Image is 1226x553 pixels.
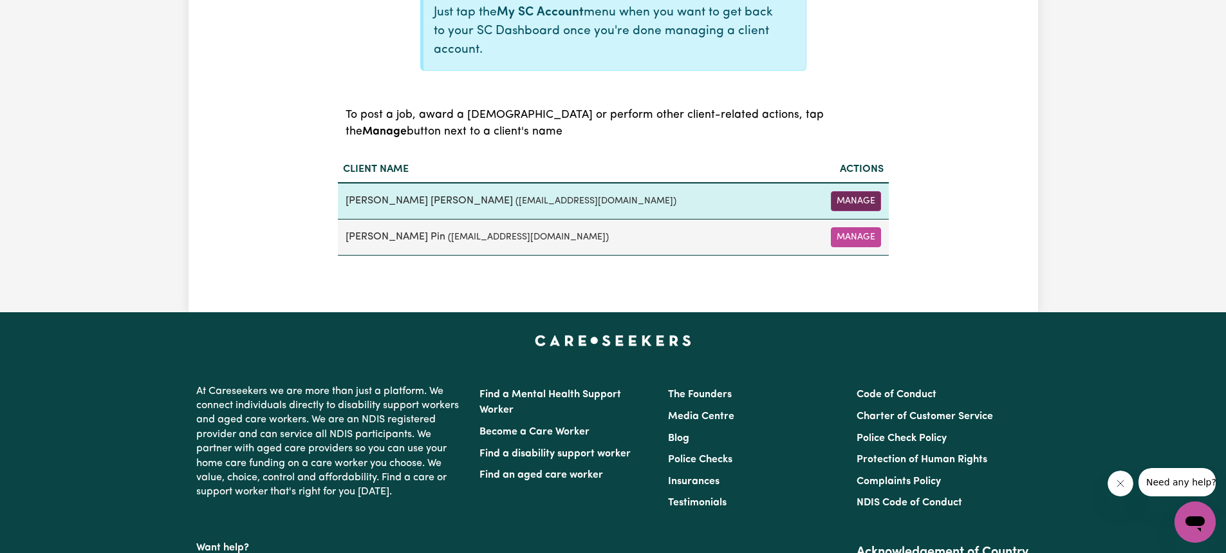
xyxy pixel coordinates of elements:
td: [PERSON_NAME] Pin [338,219,801,255]
a: Careseekers home page [535,335,691,346]
a: The Founders [668,389,732,400]
a: Protection of Human Rights [857,455,987,465]
b: My SC Account [497,6,584,19]
caption: To post a job, award a [DEMOGRAPHIC_DATA] or perform other client-related actions, tap the button... [338,91,889,156]
a: Find an aged care worker [479,470,603,480]
th: Client name [338,156,801,183]
span: Need any help? [8,9,78,19]
a: Media Centre [668,411,734,422]
a: Blog [668,433,689,444]
button: Manage [831,227,881,247]
p: At Careseekers we are more than just a platform. We connect individuals directly to disability su... [196,379,464,505]
a: Code of Conduct [857,389,936,400]
b: Manage [362,126,407,137]
p: Just tap the menu when you want to get back to your SC Dashboard once you're done managing a clie... [434,4,775,59]
iframe: Button to launch messaging window [1175,501,1216,543]
th: Actions [801,156,888,183]
iframe: Close message [1108,471,1133,496]
small: ( [EMAIL_ADDRESS][DOMAIN_NAME] ) [448,232,609,242]
a: Become a Care Worker [479,427,590,437]
a: Charter of Customer Service [857,411,993,422]
a: Testimonials [668,498,727,508]
a: Police Checks [668,455,732,465]
a: Find a disability support worker [479,449,631,459]
a: Complaints Policy [857,476,941,487]
iframe: Message from company [1138,468,1216,496]
a: NDIS Code of Conduct [857,498,962,508]
a: Police Check Policy [857,433,947,444]
small: ( [EMAIL_ADDRESS][DOMAIN_NAME] ) [515,196,676,206]
a: Find a Mental Health Support Worker [479,389,621,415]
button: Manage [831,191,881,211]
td: [PERSON_NAME] [PERSON_NAME] [338,183,801,220]
a: Insurances [668,476,720,487]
